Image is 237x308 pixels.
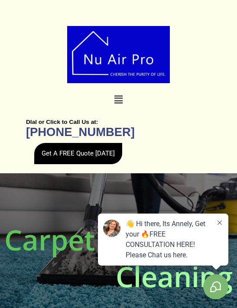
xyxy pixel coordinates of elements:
span: Get A FREE Quote [DATE] [42,150,115,157]
a: [PHONE_NUMBER] [26,130,135,137]
a: Get A FREE Quote [DATE] [34,143,122,164]
h2: Cleaning [4,258,233,295]
b: DIal or Click to Call Us at: [26,119,98,125]
b: [PHONE_NUMBER] [26,125,135,139]
h2: Carpet [4,221,233,258]
div: Menu Toggle [111,92,126,108]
